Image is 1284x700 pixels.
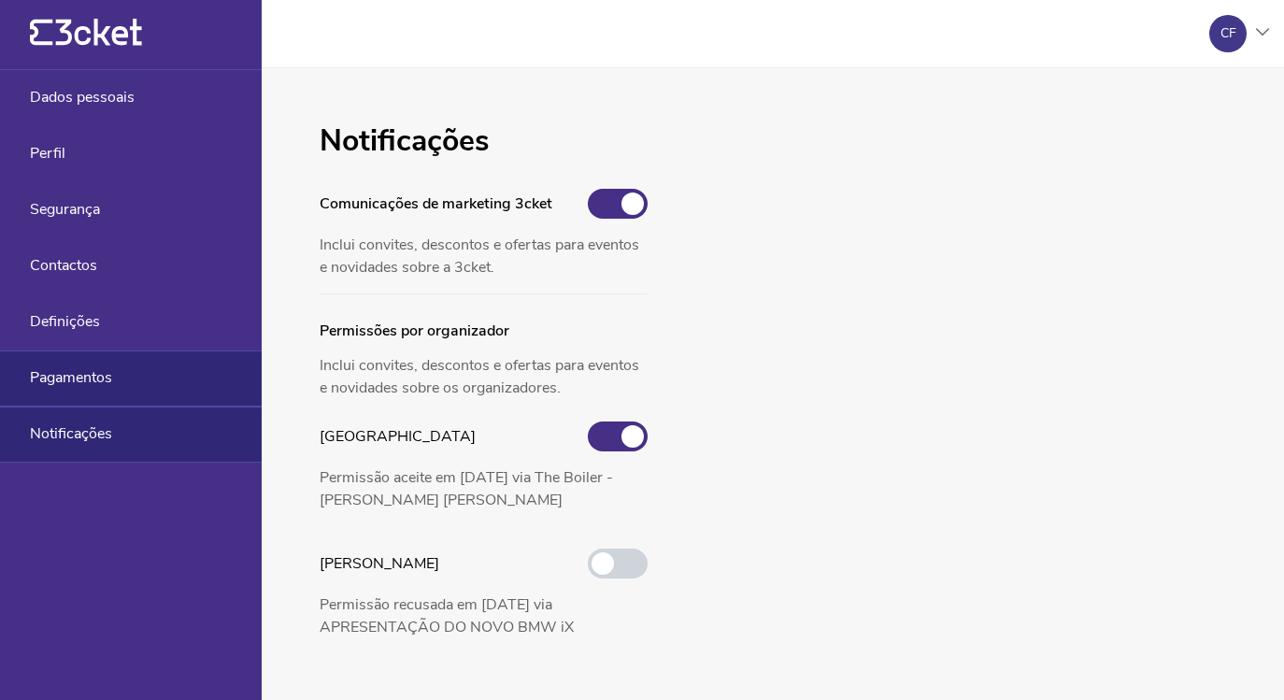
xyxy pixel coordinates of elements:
[30,257,97,274] span: Contactos
[30,201,100,218] span: Segurança
[30,425,112,442] span: Notificações
[30,89,135,106] span: Dados pessoais
[30,369,112,386] span: Pagamentos
[320,124,648,159] h1: Notificações
[320,195,552,212] p: Comunicações de marketing 3cket
[320,339,648,399] p: Inclui convites, descontos e ofertas para eventos e novidades sobre os organizadores.
[320,555,439,572] p: [PERSON_NAME]
[30,37,142,50] a: {' '}
[320,219,648,279] p: Inclui convites, descontos e ofertas para eventos e novidades sobre a 3cket.
[30,145,65,162] span: Perfil
[320,428,476,445] p: [GEOGRAPHIC_DATA]
[1220,26,1236,41] div: CF
[30,313,100,330] span: Definições
[320,579,648,638] p: Permissão recusada em [DATE] via APRESENTAÇÃO DO NOVO BMW iX
[320,322,509,339] p: Permissões por organizador
[30,20,52,46] g: {' '}
[320,451,648,511] p: Permissão aceite em [DATE] via The Boiler - [PERSON_NAME] [PERSON_NAME]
